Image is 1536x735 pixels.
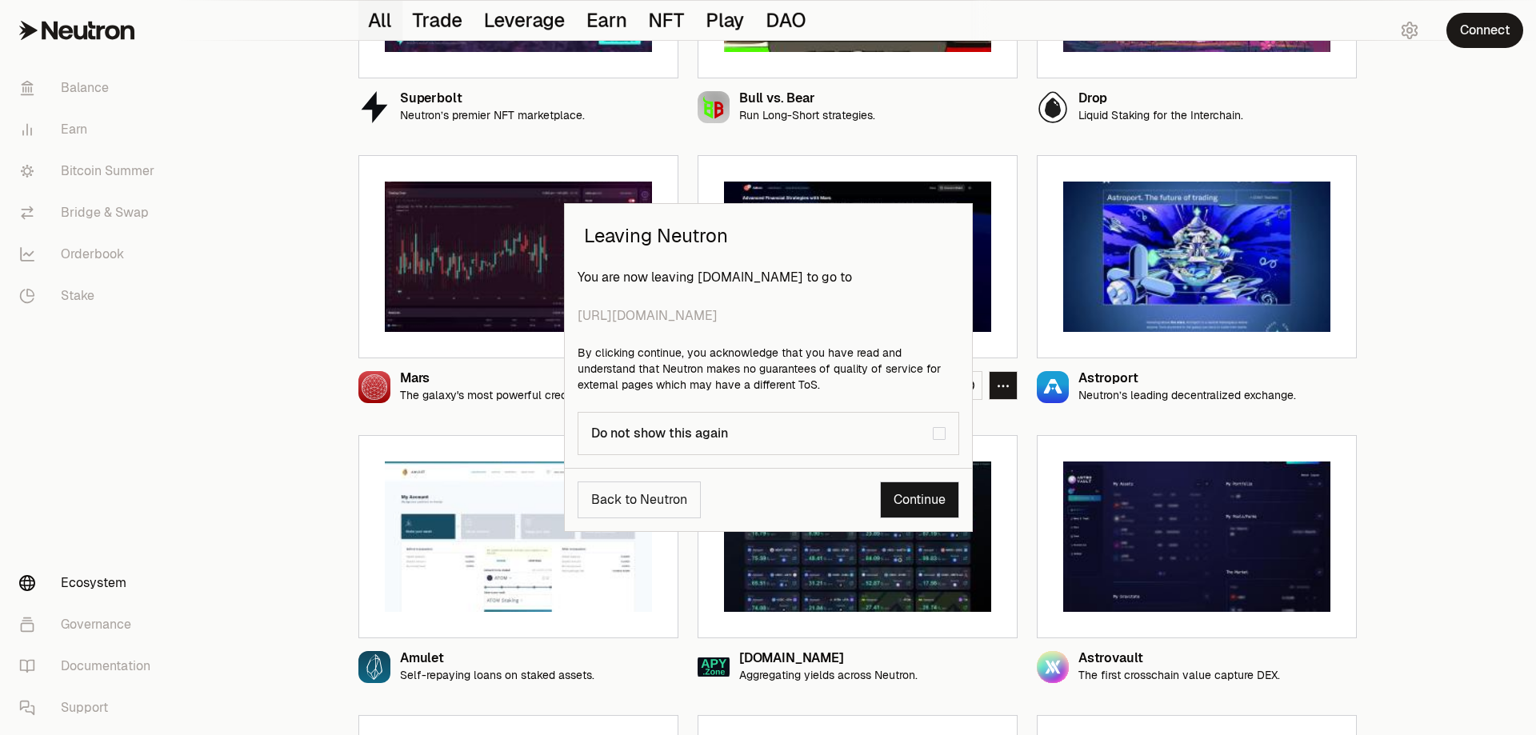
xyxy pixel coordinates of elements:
[591,425,933,441] div: Do not show this again
[578,345,959,393] p: By clicking continue, you acknowledge that you have read and understand that Neutron makes no gua...
[578,306,959,326] span: [URL][DOMAIN_NAME]
[880,481,959,518] a: Continue
[933,427,946,440] button: Do not show this again
[565,204,972,268] h2: Leaving Neutron
[578,268,959,326] p: You are now leaving [DOMAIN_NAME] to go to
[578,481,701,518] button: Back to Neutron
